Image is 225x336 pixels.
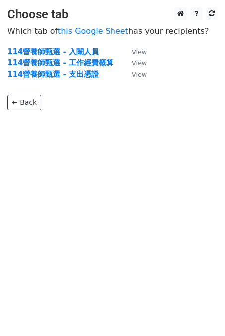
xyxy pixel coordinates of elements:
[7,95,41,110] a: ← Back
[7,47,99,56] a: 114營養師甄選 - 入闈人員
[58,26,128,36] a: this Google Sheet
[7,26,218,36] p: Which tab of has your recipients?
[122,58,147,67] a: View
[7,58,113,67] a: 114營養師甄選 - 工作經費概算
[132,71,147,78] small: View
[122,47,147,56] a: View
[7,7,218,22] h3: Choose tab
[132,48,147,56] small: View
[7,70,99,79] a: 114營養師甄選 - 支出憑證
[132,59,147,67] small: View
[122,70,147,79] a: View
